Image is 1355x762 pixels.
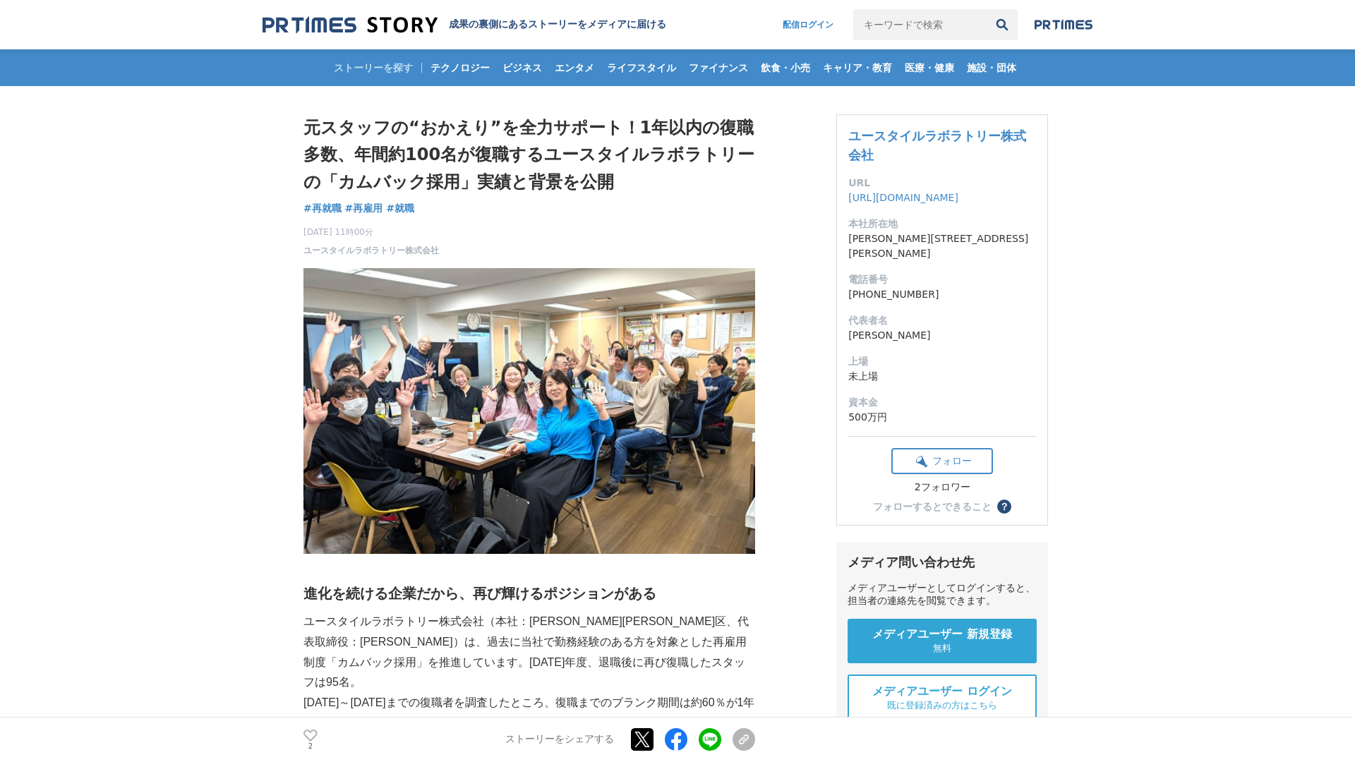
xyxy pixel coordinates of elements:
div: フォローするとできること [873,502,992,512]
p: ストーリーをシェアする [505,734,614,746]
dd: [PHONE_NUMBER] [848,287,1036,302]
span: #再雇用 [345,202,383,214]
span: キャリア・教育 [817,61,898,74]
a: [URL][DOMAIN_NAME] [848,192,958,203]
div: メディア問い合わせ先 [848,554,1037,571]
span: 医療・健康 [899,61,960,74]
dt: 本社所在地 [848,217,1036,231]
span: 既に登録済みの方はこちら [887,699,997,712]
button: ？ [997,500,1011,514]
a: テクノロジー [425,49,495,86]
dt: 資本金 [848,395,1036,410]
a: #再就職 [303,201,342,216]
a: 成果の裏側にあるストーリーをメディアに届ける 成果の裏側にあるストーリーをメディアに届ける [263,16,666,35]
div: メディアユーザーとしてログインすると、担当者の連絡先を閲覧できます。 [848,582,1037,607]
a: メディアユーザー ログイン 既に登録済みの方はこちら [848,675,1037,722]
a: #再雇用 [345,201,383,216]
a: ユースタイルラボラトリー株式会社 [303,244,439,257]
p: ユースタイルラボラトリー株式会社（本社：[PERSON_NAME][PERSON_NAME]区、代表取締役：[PERSON_NAME]）は、過去に当社で勤務経験のある方を対象とした再雇用制度「カ... [303,612,755,693]
span: ライフスタイル [601,61,682,74]
span: メディアユーザー ログイン [872,684,1012,699]
span: 無料 [933,642,951,655]
dd: 500万円 [848,410,1036,425]
button: 検索 [987,9,1018,40]
a: 配信ログイン [769,9,848,40]
span: テクノロジー [425,61,495,74]
h2: 進化を続ける企業だから、再び輝けるポジションがある [303,582,755,605]
a: エンタメ [549,49,600,86]
div: 2フォロワー [891,481,993,494]
span: ファイナンス [683,61,754,74]
dt: 代表者名 [848,313,1036,328]
h1: 元スタッフの“おかえり”を全力サポート！1年以内の復職多数、年間約100名が復職するユースタイルラボラトリーの「カムバック採用」実績と背景を公開 [303,114,755,195]
a: ライフスタイル [601,49,682,86]
dd: 未上場 [848,369,1036,384]
a: キャリア・教育 [817,49,898,86]
dt: 上場 [848,354,1036,369]
span: ビジネス [497,61,548,74]
span: ？ [999,502,1009,512]
dt: URL [848,176,1036,190]
img: 成果の裏側にあるストーリーをメディアに届ける [263,16,438,35]
span: #就職 [386,202,414,214]
a: 飲食・小売 [755,49,816,86]
button: フォロー [891,448,993,474]
span: メディアユーザー 新規登録 [872,627,1012,642]
img: thumbnail_5e65eb70-7254-11f0-ad75-a15d8acbbc29.jpg [303,268,755,554]
a: #就職 [386,201,414,216]
a: 施設・団体 [961,49,1022,86]
dd: [PERSON_NAME][STREET_ADDRESS][PERSON_NAME] [848,231,1036,261]
a: メディアユーザー 新規登録 無料 [848,619,1037,663]
span: 施設・団体 [961,61,1022,74]
a: 医療・健康 [899,49,960,86]
span: 飲食・小売 [755,61,816,74]
span: エンタメ [549,61,600,74]
dt: 電話番号 [848,272,1036,287]
dd: [PERSON_NAME] [848,328,1036,343]
h2: 成果の裏側にあるストーリーをメディアに届ける [449,18,666,31]
span: [DATE] 11時00分 [303,226,439,238]
a: ユースタイルラボラトリー株式会社 [848,128,1026,162]
a: ファイナンス [683,49,754,86]
p: [DATE]～[DATE]までの復職者を調査したところ、復職までのブランク期間は約60％が1年以内でした。 [303,693,755,734]
a: ビジネス [497,49,548,86]
img: prtimes [1035,19,1092,30]
span: #再就職 [303,202,342,214]
p: 2 [303,743,318,750]
input: キーワードで検索 [853,9,987,40]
